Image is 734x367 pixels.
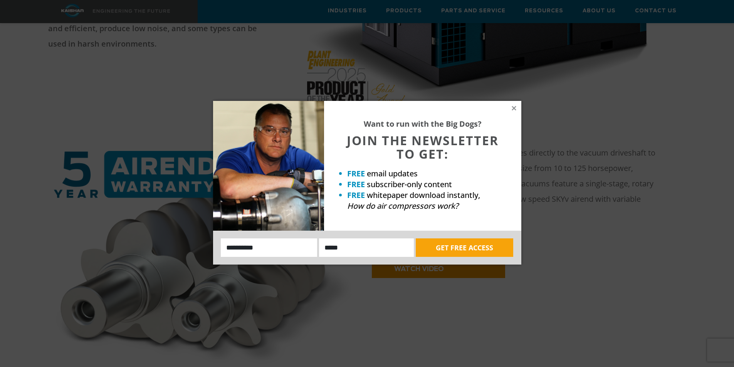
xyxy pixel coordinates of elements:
input: Name: [221,238,317,257]
strong: FREE [347,190,365,200]
span: email updates [367,168,418,179]
span: whitepaper download instantly, [367,190,480,200]
span: JOIN THE NEWSLETTER TO GET: [347,132,499,162]
strong: FREE [347,179,365,189]
em: How do air compressors work? [347,201,459,211]
strong: FREE [347,168,365,179]
button: GET FREE ACCESS [416,238,513,257]
span: subscriber-only content [367,179,452,189]
input: Email [319,238,414,257]
button: Close [511,105,517,112]
strong: Want to run with the Big Dogs? [364,119,482,129]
